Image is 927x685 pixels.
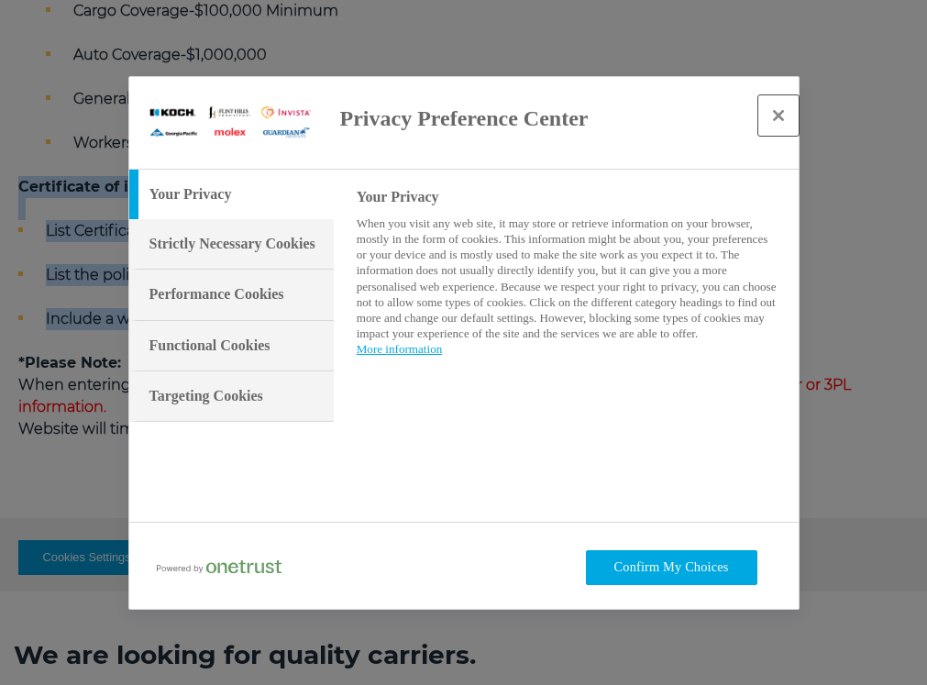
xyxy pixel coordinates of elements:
div: Preference center [128,76,800,610]
img: Company Logo [148,105,313,141]
h3: Performance Cookies [149,284,284,304]
h2: Privacy Preference Center [340,105,611,132]
h3: Targeting Cookies [149,386,263,406]
a: Powered by OneTrust Opens in a new Tab [157,559,296,582]
p: When you visit any web site, it may store or retrieve information on your browser, mostly in the ... [357,215,779,357]
h3: Functional Cookies [149,336,270,356]
button: Confirm My Choices [586,550,757,585]
h3: Your Privacy [149,184,232,204]
div: Company Logo [148,95,313,150]
h3: Strictly Necessary Cookies [149,234,315,254]
img: Powered by OneTrust Opens in a new Tab [157,559,281,574]
h4: Your Privacy [357,188,439,207]
a: More information about your privacy, opens in a new tab [357,342,443,356]
div: Cookie Categories [129,170,799,423]
button: Close [758,95,799,136]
